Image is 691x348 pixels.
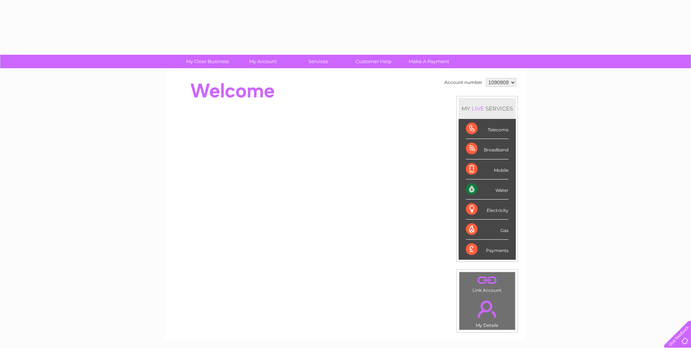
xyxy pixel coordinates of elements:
div: Water [466,179,509,200]
td: Link Account [459,272,515,295]
div: LIVE [470,105,486,112]
a: My Account [233,55,293,68]
div: Telecoms [466,119,509,139]
a: Customer Help [343,55,404,68]
div: Gas [466,220,509,240]
div: Electricity [466,200,509,220]
div: MY SERVICES [459,98,516,119]
div: Mobile [466,159,509,179]
td: My Details [459,294,515,330]
a: My Clear Business [177,55,237,68]
a: Services [288,55,348,68]
div: Broadband [466,139,509,159]
a: . [461,274,513,287]
a: . [461,296,513,322]
div: Payments [466,240,509,259]
a: Make A Payment [399,55,459,68]
td: Account number [443,76,484,89]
